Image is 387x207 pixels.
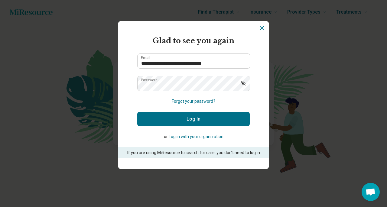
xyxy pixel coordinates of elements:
[118,21,269,169] section: Login Dialog
[137,35,250,46] h2: Glad to see you again
[126,150,261,156] p: If you are using MiResource to search for care, you don’t need to log in
[236,76,250,90] button: Show password
[141,56,150,60] label: Email
[137,134,250,140] p: or
[169,134,223,140] button: Log in with your organization
[141,78,158,82] label: Password
[258,24,265,32] button: Dismiss
[172,98,215,105] button: Forgot your password?
[137,112,250,126] button: Log In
